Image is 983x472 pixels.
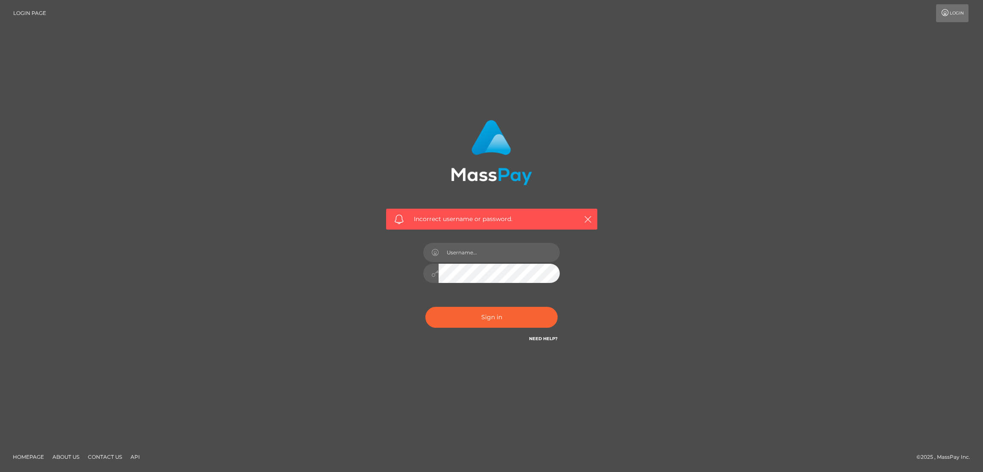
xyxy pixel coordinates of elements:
img: MassPay Login [451,120,532,185]
a: API [127,450,143,463]
a: Login [936,4,968,22]
span: Incorrect username or password. [414,215,570,224]
button: Sign in [425,307,558,328]
a: Contact Us [84,450,125,463]
a: Need Help? [529,336,558,341]
a: Login Page [13,4,46,22]
div: © 2025 , MassPay Inc. [916,452,977,462]
a: Homepage [9,450,47,463]
input: Username... [439,243,560,262]
a: About Us [49,450,83,463]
